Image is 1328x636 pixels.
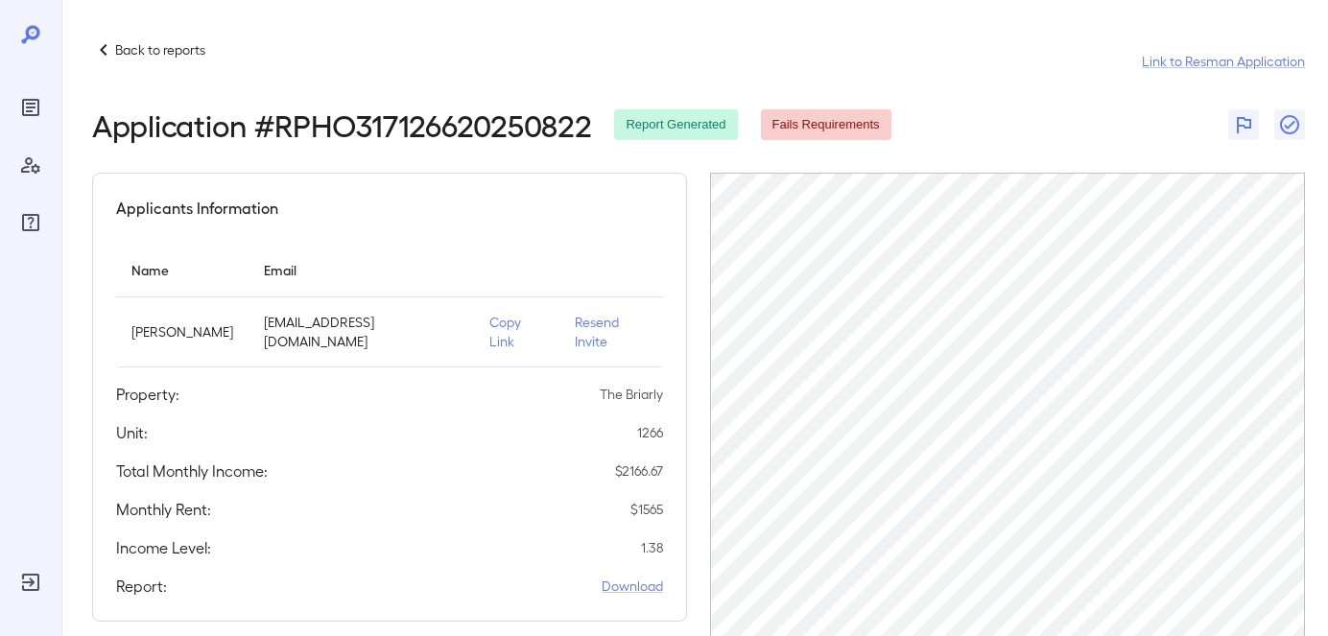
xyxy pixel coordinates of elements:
h5: Unit: [116,421,148,444]
h5: Report: [116,575,167,598]
div: Reports [15,92,46,123]
a: Link to Resman Application [1142,52,1305,71]
div: Log Out [15,567,46,598]
p: Resend Invite [575,313,648,351]
p: Copy Link [489,313,544,351]
h2: Application # RPHO317126620250822 [92,107,591,142]
span: Report Generated [614,116,737,134]
p: $ 2166.67 [615,461,663,481]
div: Manage Users [15,150,46,180]
span: Fails Requirements [761,116,891,134]
h5: Monthly Rent: [116,498,211,521]
p: 1266 [637,423,663,442]
p: The Briarly [600,385,663,404]
h5: Property: [116,383,179,406]
a: Download [602,577,663,596]
button: Close Report [1274,109,1305,140]
p: Back to reports [115,40,205,59]
table: simple table [116,243,663,367]
p: $ 1565 [630,500,663,519]
button: Flag Report [1228,109,1259,140]
p: [PERSON_NAME] [131,322,233,342]
h5: Total Monthly Income: [116,459,268,483]
p: 1.38 [641,538,663,557]
th: Name [116,243,249,297]
p: [EMAIL_ADDRESS][DOMAIN_NAME] [264,313,459,351]
h5: Applicants Information [116,197,278,220]
h5: Income Level: [116,536,211,559]
th: Email [249,243,474,297]
div: FAQ [15,207,46,238]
